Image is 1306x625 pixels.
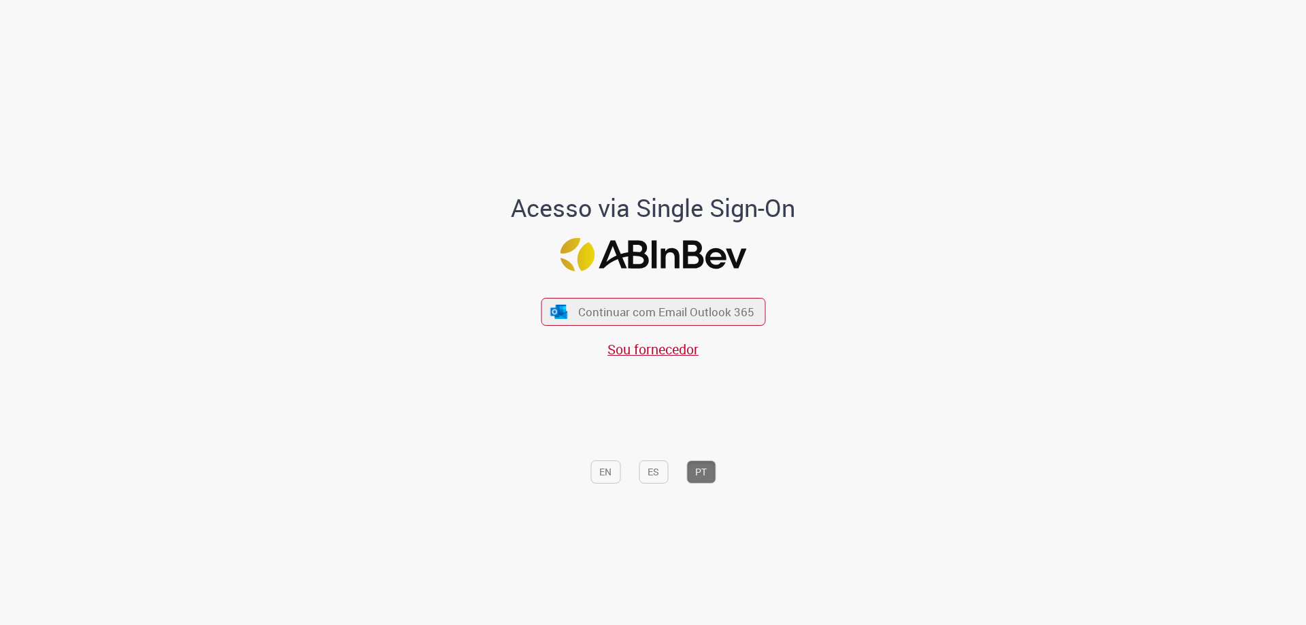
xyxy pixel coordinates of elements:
h1: Acesso via Single Sign-On [465,195,842,222]
button: PT [686,460,716,484]
button: ícone Azure/Microsoft 360 Continuar com Email Outlook 365 [541,298,765,326]
span: Continuar com Email Outlook 365 [578,304,754,320]
img: ícone Azure/Microsoft 360 [550,305,569,319]
button: ES [639,460,668,484]
a: Sou fornecedor [607,340,699,358]
img: Logo ABInBev [560,238,746,271]
button: EN [590,460,620,484]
